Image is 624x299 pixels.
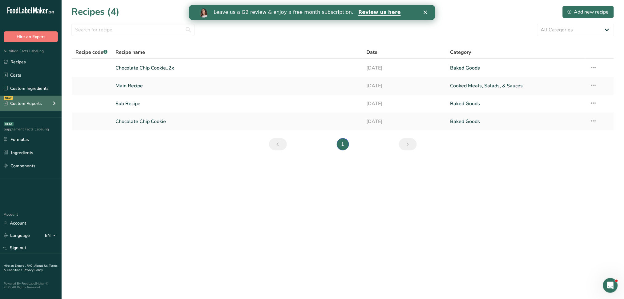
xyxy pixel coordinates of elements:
a: Chocolate Chip Cookie [116,115,359,128]
a: Hire an Expert . [4,264,26,268]
span: Category [450,49,471,56]
div: NEW [4,96,13,100]
a: Sub Recipe [116,97,359,110]
div: Close [235,6,241,9]
span: Recipe name [116,49,145,56]
div: BETA [4,122,14,126]
a: [DATE] [367,62,443,74]
a: Terms & Conditions . [4,264,58,272]
div: Add new recipe [568,8,609,16]
span: Date [367,49,378,56]
iframe: Intercom live chat [603,278,618,293]
div: Custom Reports [4,100,42,107]
a: [DATE] [367,79,443,92]
h1: Recipes (4) [71,5,119,19]
a: Baked Goods [450,62,582,74]
a: Previous page [269,138,287,150]
a: About Us . [34,264,49,268]
a: [DATE] [367,97,443,110]
a: Main Recipe [116,79,359,92]
div: EN [45,232,58,239]
input: Search for recipe [71,24,195,36]
button: Add new recipe [562,6,614,18]
button: Hire an Expert [4,31,58,42]
a: Cooked Meals, Salads, & Sauces [450,79,582,92]
a: Baked Goods [450,115,582,128]
a: [DATE] [367,115,443,128]
a: Next page [399,138,417,150]
span: Recipe code [75,49,107,56]
a: Chocolate Chip Cookie_2x [116,62,359,74]
a: FAQ . [27,264,34,268]
a: Language [4,230,30,241]
a: Baked Goods [450,97,582,110]
iframe: Intercom live chat banner [189,5,435,20]
div: Powered By FoodLabelMaker © 2025 All Rights Reserved [4,282,58,289]
a: Privacy Policy [24,268,43,272]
